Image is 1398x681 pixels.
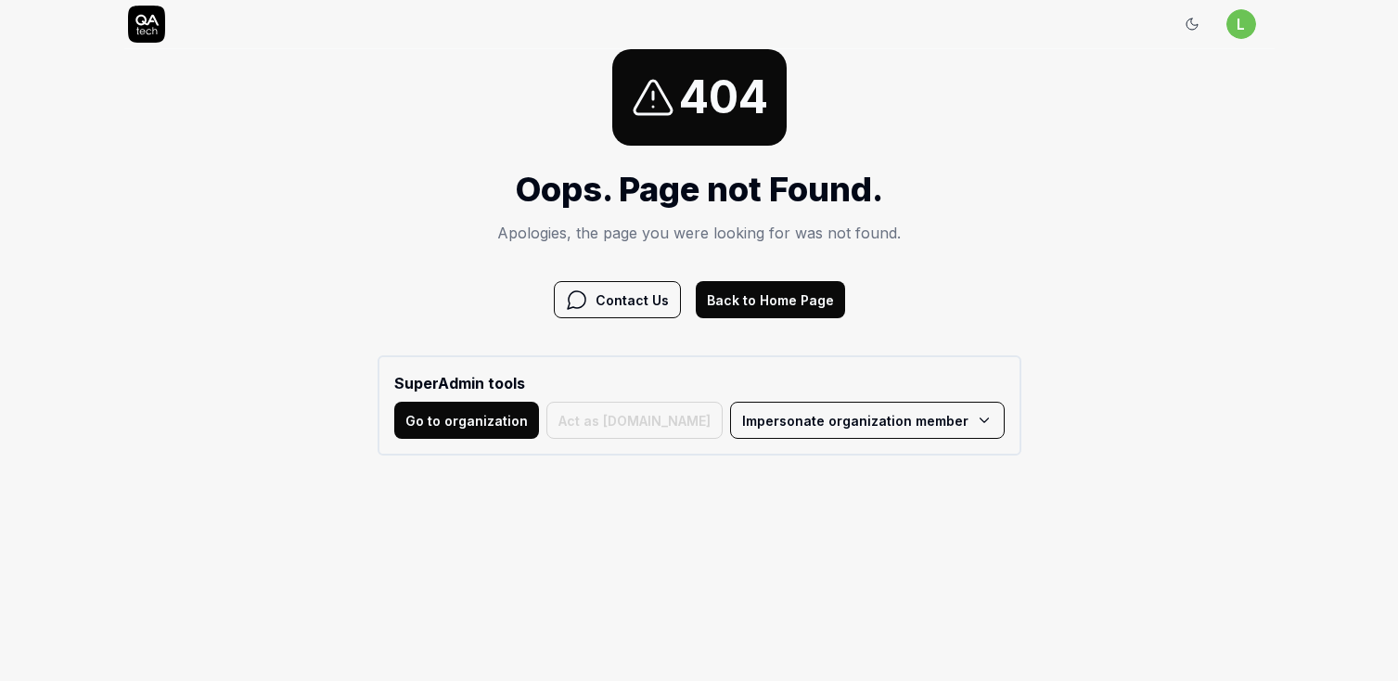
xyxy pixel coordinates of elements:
[696,281,845,318] button: Back to Home Page
[554,281,681,318] button: Contact Us
[394,372,1005,394] b: SuperAdmin tools
[546,402,723,439] button: Act as [DOMAIN_NAME]
[730,402,1005,439] button: Impersonate organization member
[1226,9,1256,39] button: l
[378,222,1021,244] p: Apologies, the page you were looking for was not found.
[679,64,768,131] span: 404
[378,164,1021,214] h1: Oops. Page not Found.
[394,402,539,439] button: Go to organization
